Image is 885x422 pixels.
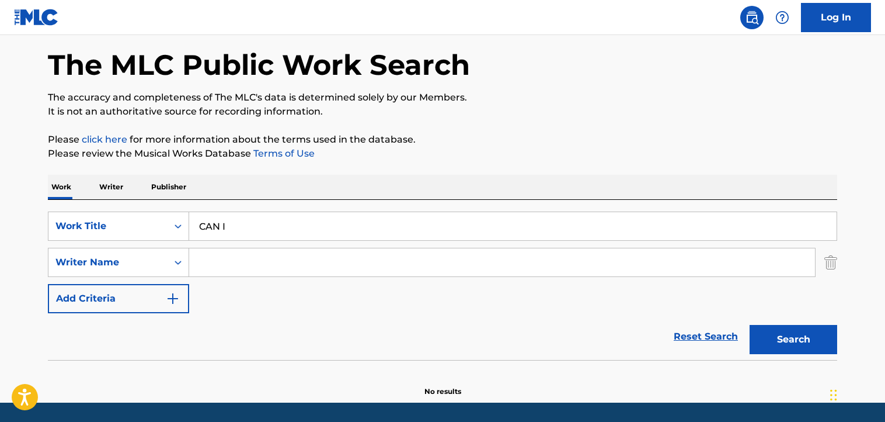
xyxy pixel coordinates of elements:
[771,6,794,29] div: Help
[48,91,837,105] p: The accuracy and completeness of The MLC's data is determined solely by our Members.
[740,6,764,29] a: Public Search
[775,11,789,25] img: help
[801,3,871,32] a: Log In
[14,9,59,26] img: MLC Logo
[48,175,75,199] p: Work
[48,212,837,360] form: Search Form
[48,47,470,82] h1: The MLC Public Work Search
[82,134,127,145] a: click here
[48,147,837,161] p: Please review the Musical Works Database
[48,284,189,313] button: Add Criteria
[750,325,837,354] button: Search
[827,366,885,422] iframe: Chat Widget
[745,11,759,25] img: search
[148,175,190,199] p: Publisher
[48,133,837,147] p: Please for more information about the terms used in the database.
[166,292,180,306] img: 9d2ae6d4665cec9f34b9.svg
[830,378,837,413] div: Drag
[668,324,744,350] a: Reset Search
[55,255,161,269] div: Writer Name
[48,105,837,119] p: It is not an authoritative source for recording information.
[96,175,127,199] p: Writer
[424,372,461,397] p: No results
[824,248,837,277] img: Delete Criterion
[55,219,161,233] div: Work Title
[251,148,315,159] a: Terms of Use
